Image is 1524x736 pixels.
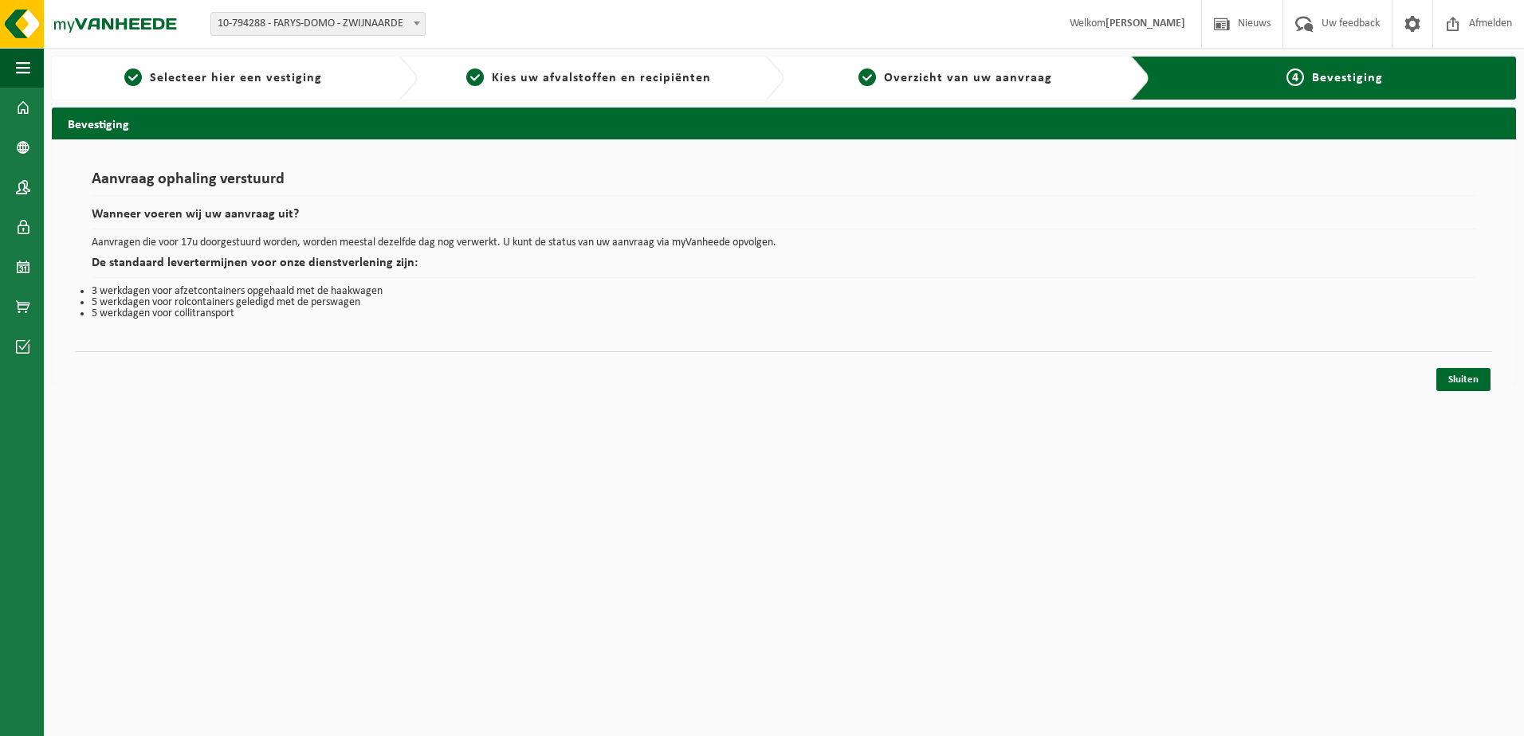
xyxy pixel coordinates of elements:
[124,69,142,86] span: 1
[492,72,711,84] span: Kies uw afvalstoffen en recipiënten
[52,108,1516,139] h2: Bevestiging
[466,69,484,86] span: 2
[1286,69,1304,86] span: 4
[92,208,1476,229] h2: Wanneer voeren wij uw aanvraag uit?
[92,237,1476,249] p: Aanvragen die voor 17u doorgestuurd worden, worden meestal dezelfde dag nog verwerkt. U kunt de s...
[211,13,425,35] span: 10-794288 - FARYS-DOMO - ZWIJNAARDE
[92,256,1476,278] h2: De standaard levertermijnen voor onze dienstverlening zijn:
[426,69,752,88] a: 2Kies uw afvalstoffen en recipiënten
[210,12,426,36] span: 10-794288 - FARYS-DOMO - ZWIJNAARDE
[1436,368,1491,391] a: Sluiten
[92,171,1476,196] h1: Aanvraag ophaling verstuurd
[92,308,1476,319] li: 5 werkdagen voor collitransport
[1312,72,1383,84] span: Bevestiging
[1106,18,1185,29] strong: [PERSON_NAME]
[884,72,1052,84] span: Overzicht van uw aanvraag
[792,69,1118,88] a: 3Overzicht van uw aanvraag
[150,72,322,84] span: Selecteer hier een vestiging
[858,69,876,86] span: 3
[92,286,1476,297] li: 3 werkdagen voor afzetcontainers opgehaald met de haakwagen
[60,69,386,88] a: 1Selecteer hier een vestiging
[92,297,1476,308] li: 5 werkdagen voor rolcontainers geledigd met de perswagen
